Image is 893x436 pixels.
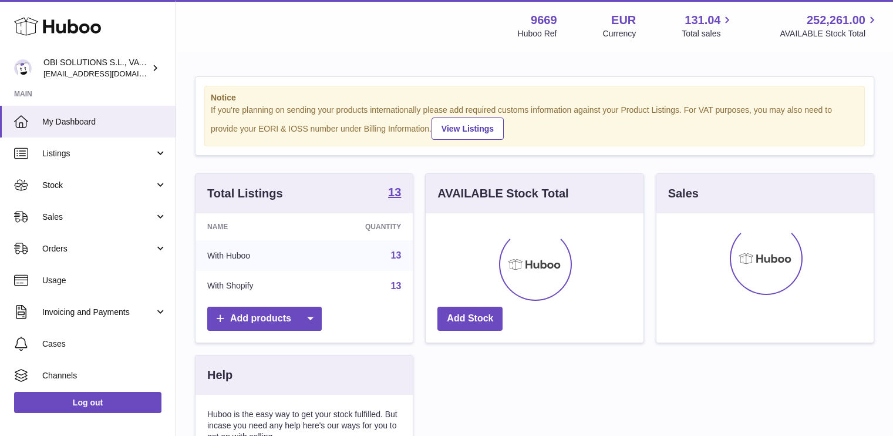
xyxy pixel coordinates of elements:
img: hello@myobistore.com [14,59,32,77]
a: 13 [391,250,402,260]
a: View Listings [432,118,504,140]
span: 252,261.00 [807,12,865,28]
h3: Total Listings [207,186,283,202]
span: Cases [42,338,167,350]
span: AVAILABLE Stock Total [780,28,879,39]
span: Listings [42,148,154,159]
div: Currency [603,28,636,39]
span: [EMAIL_ADDRESS][DOMAIN_NAME] [43,69,173,78]
a: 13 [388,186,401,200]
div: Huboo Ref [518,28,557,39]
a: Add Stock [437,307,503,331]
a: 131.04 Total sales [682,12,734,39]
td: With Huboo [196,240,313,271]
strong: 13 [388,186,401,198]
div: OBI SOLUTIONS S.L., VAT: B70911078 [43,57,149,79]
span: Stock [42,180,154,191]
span: Invoicing and Payments [42,307,154,318]
span: Sales [42,212,154,223]
h3: Help [207,367,232,383]
td: With Shopify [196,271,313,301]
span: My Dashboard [42,116,167,128]
strong: Notice [211,92,858,103]
strong: EUR [611,12,636,28]
span: Usage [42,275,167,286]
strong: 9669 [531,12,557,28]
span: Total sales [682,28,734,39]
span: Channels [42,370,167,381]
a: Add products [207,307,322,331]
span: 131.04 [685,12,720,28]
a: Log out [14,392,161,413]
a: 13 [391,281,402,291]
div: If you're planning on sending your products internationally please add required customs informati... [211,105,858,140]
span: Orders [42,243,154,254]
th: Name [196,213,313,240]
h3: AVAILABLE Stock Total [437,186,568,202]
h3: Sales [668,186,699,202]
a: 252,261.00 AVAILABLE Stock Total [780,12,879,39]
th: Quantity [313,213,413,240]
